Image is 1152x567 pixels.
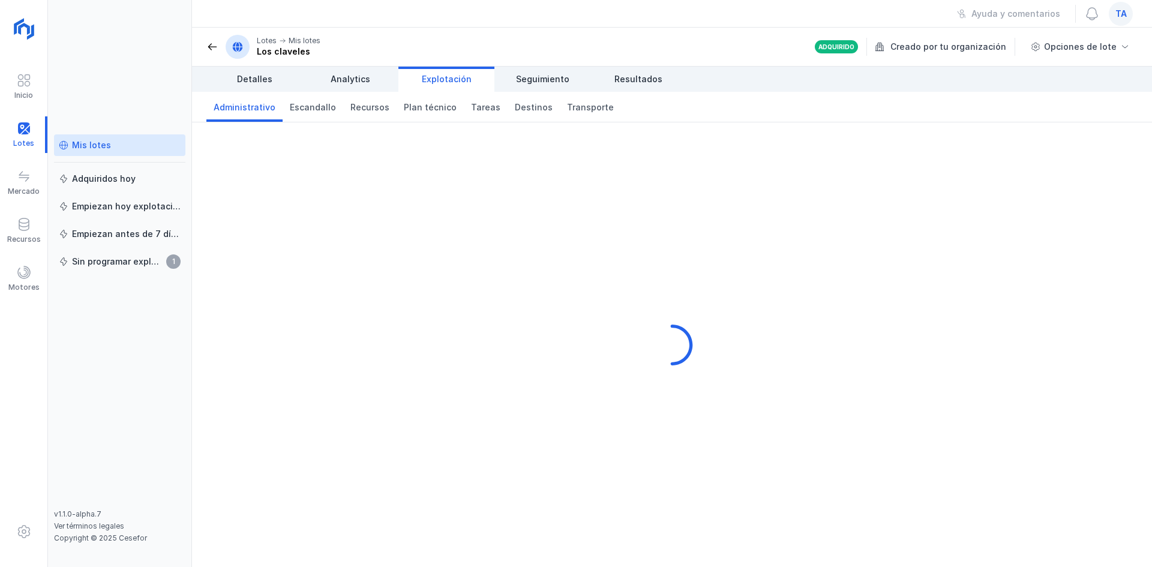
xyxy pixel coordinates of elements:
div: Adquiridos hoy [72,173,136,185]
span: Detalles [237,73,272,85]
a: Resultados [590,67,686,92]
a: Explotación [398,67,494,92]
img: logoRight.svg [9,14,39,44]
a: Plan técnico [397,92,464,122]
div: v1.1.0-alpha.7 [54,509,185,519]
a: Analytics [302,67,398,92]
div: Lotes [257,36,277,46]
span: Seguimiento [516,73,569,85]
span: Destinos [515,101,553,113]
div: Mis lotes [289,36,320,46]
a: Detalles [206,67,302,92]
a: Adquiridos hoy [54,168,185,190]
div: Motores [8,283,40,292]
a: Ver términos legales [54,521,124,530]
a: Sin programar explotación1 [54,251,185,272]
div: Inicio [14,91,33,100]
span: Transporte [567,101,614,113]
div: Sin programar explotación [72,256,163,268]
button: Ayuda y comentarios [949,4,1068,24]
div: Copyright © 2025 Cesefor [54,533,185,543]
span: Plan técnico [404,101,457,113]
span: 1 [166,254,181,269]
div: Recursos [7,235,41,244]
div: Mercado [8,187,40,196]
a: Mis lotes [54,134,185,156]
a: Recursos [343,92,397,122]
a: Destinos [508,92,560,122]
a: Empiezan antes de 7 días [54,223,185,245]
span: Administrativo [214,101,275,113]
a: Administrativo [206,92,283,122]
div: Empiezan antes de 7 días [72,228,181,240]
span: Recursos [350,101,389,113]
div: Creado por tu organización [875,38,1017,56]
span: Resultados [614,73,662,85]
a: Tareas [464,92,508,122]
a: Transporte [560,92,621,122]
a: Empiezan hoy explotación [54,196,185,217]
span: Tareas [471,101,500,113]
div: Empiezan hoy explotación [72,200,181,212]
div: Ayuda y comentarios [971,8,1060,20]
span: Explotación [422,73,472,85]
a: Escandallo [283,92,343,122]
span: ta [1115,8,1127,20]
a: Seguimiento [494,67,590,92]
span: Escandallo [290,101,336,113]
div: Los claveles [257,46,320,58]
div: Adquirido [818,43,854,51]
div: Opciones de lote [1044,41,1117,53]
div: Mis lotes [72,139,111,151]
span: Analytics [331,73,370,85]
